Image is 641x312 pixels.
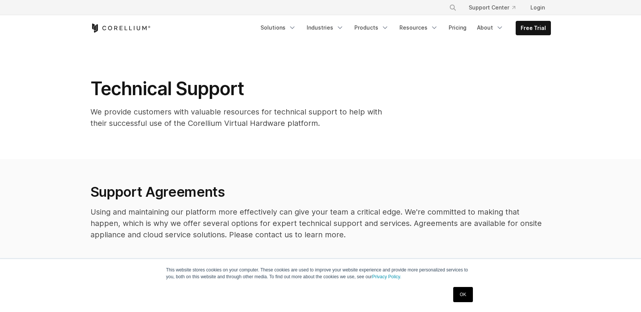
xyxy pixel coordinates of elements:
a: About [473,21,508,34]
a: Resources [395,21,443,34]
div: Navigation Menu [256,21,551,35]
h2: Support Agreements [90,183,551,200]
a: Products [350,21,393,34]
a: Pricing [444,21,471,34]
div: Navigation Menu [440,1,551,14]
p: This website stores cookies on your computer. These cookies are used to improve your website expe... [166,267,475,280]
a: Free Trial [516,21,551,35]
p: Using and maintaining our platform more effectively can give your team a critical edge. We're com... [90,206,551,240]
a: Corellium Home [90,24,151,33]
a: OK [453,287,473,302]
a: Privacy Policy. [372,274,401,279]
a: Support Center [463,1,521,14]
a: Industries [302,21,348,34]
button: Search [446,1,460,14]
a: Solutions [256,21,301,34]
h1: Technical Support [90,77,393,100]
p: We provide customers with valuable resources for technical support to help with their successful ... [90,106,393,129]
a: Login [524,1,551,14]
